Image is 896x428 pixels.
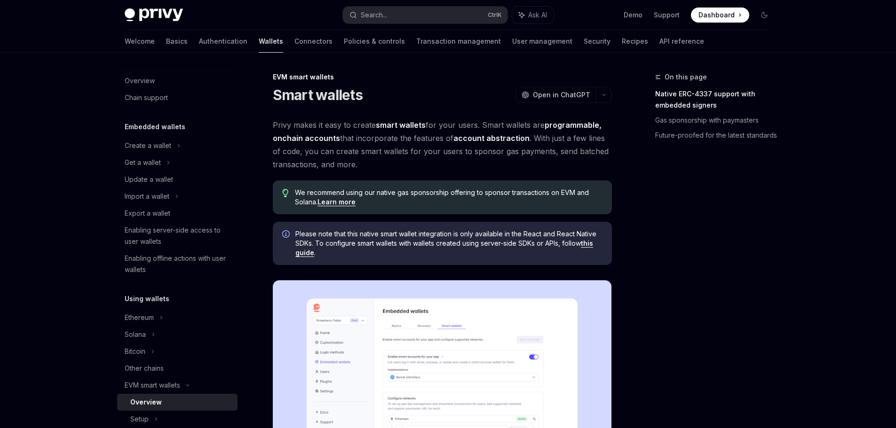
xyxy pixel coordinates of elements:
div: EVM smart wallets [125,380,180,391]
a: Policies & controls [344,30,405,53]
a: Gas sponsorship with paymasters [655,113,779,128]
a: Chain support [117,89,238,106]
span: Dashboard [698,10,735,20]
a: Learn more [317,198,356,206]
div: Bitcoin [125,346,145,357]
a: API reference [659,30,704,53]
button: Toggle dark mode [757,8,772,23]
span: On this page [665,71,707,83]
div: Overview [125,75,155,86]
span: We recommend using our native gas sponsorship offering to sponsor transactions on EVM and Solana. [295,188,602,207]
h1: Smart wallets [273,86,363,103]
div: Update a wallet [125,174,173,185]
div: Other chains [125,363,164,374]
a: Enabling offline actions with user wallets [117,250,238,278]
div: Overview [130,397,162,408]
div: Search... [361,9,387,21]
span: Open in ChatGPT [533,90,590,100]
div: Ethereum [125,312,154,323]
button: Ask AI [512,7,554,23]
h5: Using wallets [125,293,169,304]
svg: Tip [282,189,289,197]
a: Dashboard [691,8,749,23]
a: Basics [166,30,188,53]
div: EVM smart wallets [273,72,612,82]
a: Recipes [622,30,648,53]
div: Import a wallet [125,191,169,202]
span: Please note that this native smart wallet integration is only available in the React and React Na... [295,229,603,257]
a: Future-proofed for the latest standards [655,128,779,143]
a: account abstraction [453,133,530,143]
a: Enabling server-side access to user wallets [117,222,238,250]
div: Enabling server-side access to user wallets [125,225,232,247]
a: Welcome [125,30,155,53]
a: Support [654,10,680,20]
span: Ctrl K [488,11,502,19]
span: Ask AI [528,10,547,20]
a: Native ERC-4337 support with embedded signers [655,86,779,113]
a: Overview [117,72,238,89]
div: Enabling offline actions with user wallets [125,253,232,275]
h5: Embedded wallets [125,121,185,132]
a: Transaction management [416,30,501,53]
a: User management [512,30,572,53]
a: Update a wallet [117,171,238,188]
div: Solana [125,329,146,340]
a: Demo [624,10,642,20]
a: Authentication [199,30,247,53]
a: Connectors [294,30,333,53]
span: Privy makes it easy to create for your users. Smart wallets are that incorporate the features of ... [273,118,612,171]
a: Security [584,30,611,53]
div: Create a wallet [125,140,171,151]
a: Wallets [259,30,283,53]
div: Get a wallet [125,157,161,168]
div: Setup [130,413,149,425]
strong: smart wallets [376,120,426,130]
button: Search...CtrlK [343,7,507,23]
svg: Info [282,230,292,240]
a: Other chains [117,360,238,377]
button: Open in ChatGPT [515,87,596,103]
img: dark logo [125,8,183,22]
a: Overview [117,394,238,411]
div: Export a wallet [125,208,170,219]
a: Export a wallet [117,205,238,222]
div: Chain support [125,92,168,103]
